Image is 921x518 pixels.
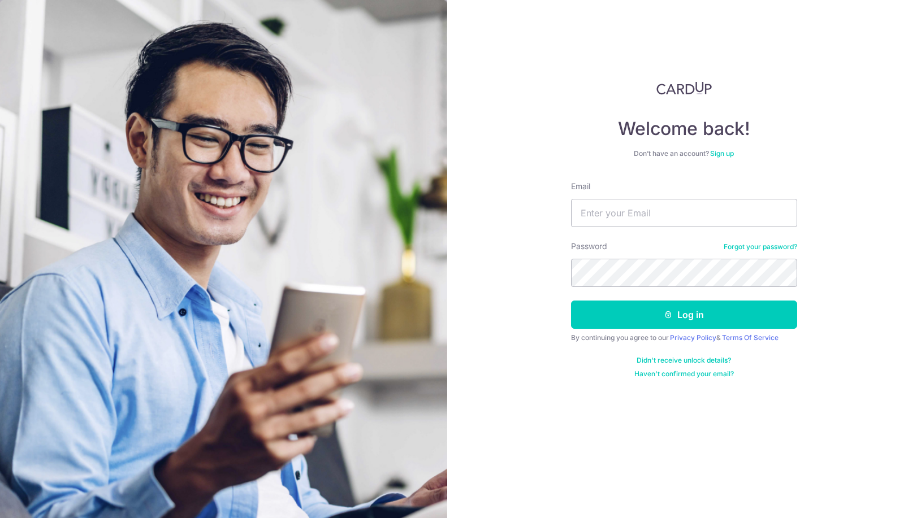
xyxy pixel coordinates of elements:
div: By continuing you agree to our & [571,333,797,342]
div: Don’t have an account? [571,149,797,158]
h4: Welcome back! [571,117,797,140]
a: Sign up [710,149,734,158]
label: Password [571,241,607,252]
label: Email [571,181,590,192]
input: Enter your Email [571,199,797,227]
a: Haven't confirmed your email? [634,369,734,378]
a: Forgot your password? [724,242,797,251]
img: CardUp Logo [656,81,712,95]
a: Privacy Policy [670,333,716,342]
a: Didn't receive unlock details? [637,356,731,365]
button: Log in [571,301,797,329]
a: Terms Of Service [722,333,779,342]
